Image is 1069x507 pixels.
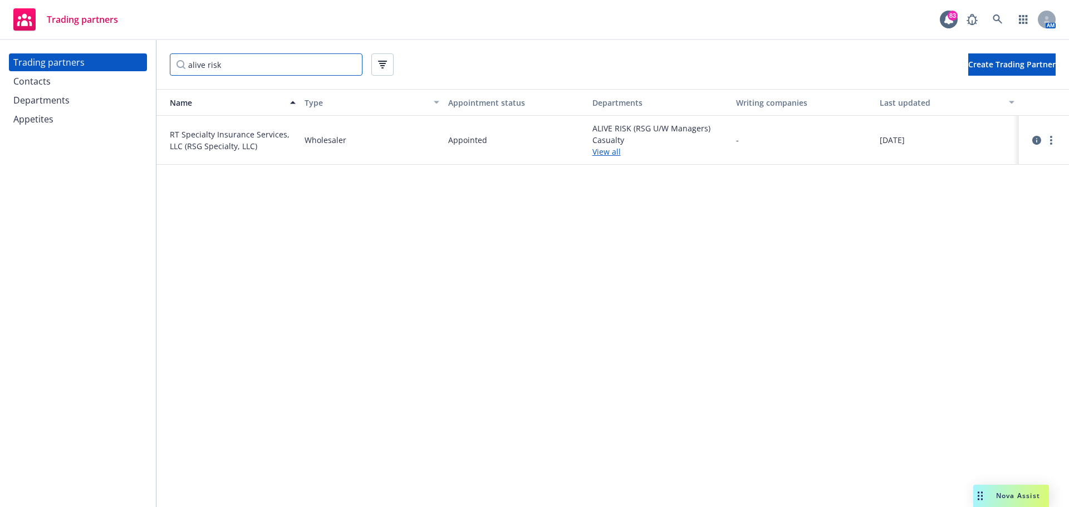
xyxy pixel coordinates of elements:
a: Departments [9,91,147,109]
button: Nova Assist [973,485,1049,507]
a: Search [987,8,1009,31]
a: circleInformation [1030,134,1043,147]
div: Trading partners [13,53,85,71]
a: Switch app [1012,8,1034,31]
div: Name [161,97,283,109]
div: 83 [948,11,958,21]
div: Contacts [13,72,51,90]
a: Trading partners [9,4,122,35]
a: Report a Bug [961,8,983,31]
div: Writing companies [736,97,871,109]
a: Trading partners [9,53,147,71]
div: Drag to move [973,485,987,507]
div: Appointment status [448,97,583,109]
button: Writing companies [732,89,875,116]
span: [DATE] [880,134,905,146]
button: Create Trading Partner [968,53,1056,76]
button: Name [156,89,300,116]
span: Nova Assist [996,491,1040,500]
span: Appointed [448,134,487,146]
button: Departments [588,89,732,116]
input: Filter by keyword... [170,53,362,76]
span: - [736,134,739,146]
a: Appetites [9,110,147,128]
span: ALIVE RISK (RSG U/W Managers) [592,122,727,134]
a: Contacts [9,72,147,90]
a: more [1045,134,1058,147]
div: Type [305,97,427,109]
button: Appointment status [444,89,587,116]
a: View all [592,146,727,157]
span: Casualty [592,134,727,146]
span: Wholesaler [305,134,346,146]
div: Departments [592,97,727,109]
span: Trading partners [47,15,118,24]
span: Create Trading Partner [968,59,1056,70]
span: RT Specialty Insurance Services, LLC (RSG Specialty, LLC) [170,129,296,152]
div: Appetites [13,110,53,128]
button: Type [300,89,444,116]
div: Last updated [880,97,1002,109]
button: Last updated [875,89,1019,116]
div: Departments [13,91,70,109]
